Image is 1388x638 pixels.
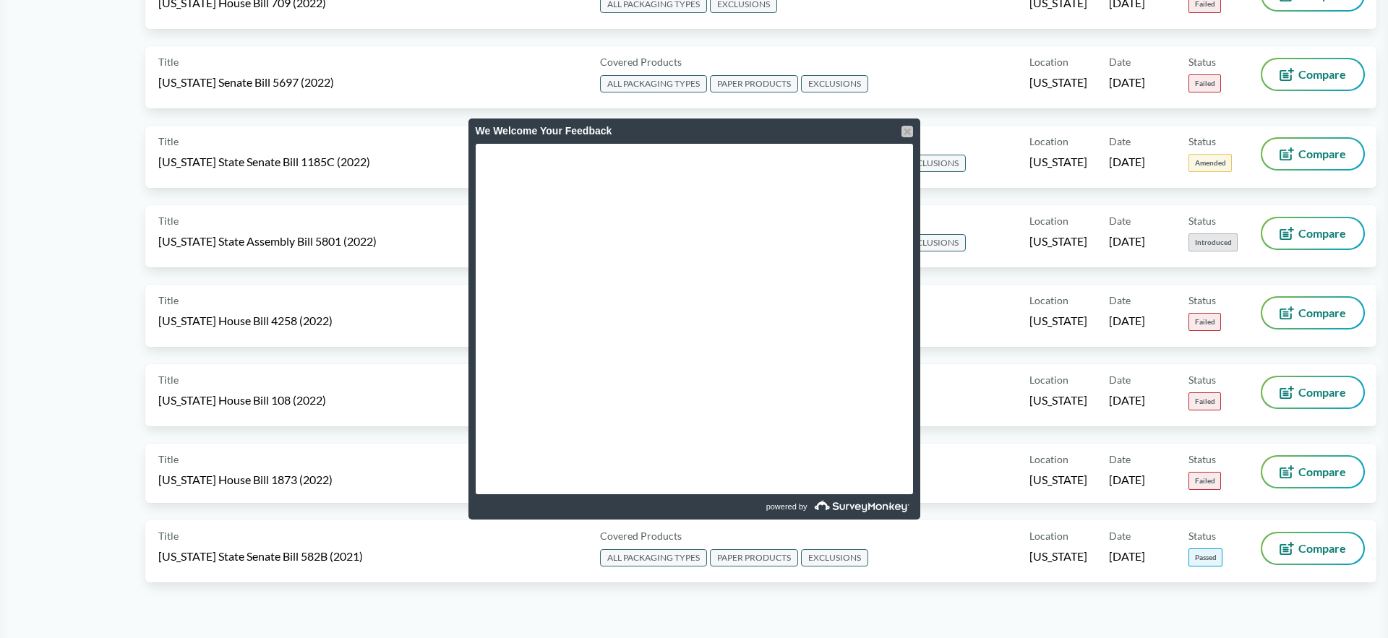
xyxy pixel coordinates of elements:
[801,549,868,566] span: EXCLUSIONS
[1188,74,1221,92] span: Failed
[600,75,707,92] span: ALL PACKAGING TYPES
[1262,533,1363,564] button: Compare
[1298,387,1346,398] span: Compare
[1298,69,1346,80] span: Compare
[696,494,913,520] a: powered by
[158,54,179,69] span: Title
[1109,74,1145,90] span: [DATE]
[1262,457,1363,487] button: Compare
[1262,218,1363,249] button: Compare
[1029,74,1087,90] span: [US_STATE]
[158,392,326,408] span: [US_STATE] House Bill 108 (2022)
[1029,293,1068,308] span: Location
[766,494,807,520] span: powered by
[1109,54,1131,69] span: Date
[600,528,682,543] span: Covered Products
[899,234,966,251] span: EXCLUSIONS
[1188,134,1216,149] span: Status
[1109,233,1145,249] span: [DATE]
[158,372,179,387] span: Title
[1029,548,1087,564] span: [US_STATE]
[1262,298,1363,328] button: Compare
[600,54,682,69] span: Covered Products
[1188,233,1238,251] span: Introduced
[1109,213,1131,228] span: Date
[158,452,179,467] span: Title
[1109,452,1131,467] span: Date
[1262,59,1363,90] button: Compare
[1029,392,1087,408] span: [US_STATE]
[1029,154,1087,170] span: [US_STATE]
[1109,392,1145,408] span: [DATE]
[158,472,333,488] span: [US_STATE] House Bill 1873 (2022)
[158,74,334,90] span: [US_STATE] Senate Bill 5697 (2022)
[1109,313,1145,329] span: [DATE]
[1188,154,1232,172] span: Amended
[158,548,363,564] span: [US_STATE] State Senate Bill 582B (2021)
[158,134,179,149] span: Title
[1029,134,1068,149] span: Location
[710,75,798,92] span: PAPER PRODUCTS
[1029,233,1087,249] span: [US_STATE]
[1188,213,1216,228] span: Status
[1188,54,1216,69] span: Status
[158,154,370,170] span: [US_STATE] State Senate Bill 1185C (2022)
[1029,452,1068,467] span: Location
[1262,377,1363,408] button: Compare
[1298,543,1346,554] span: Compare
[1188,452,1216,467] span: Status
[1298,307,1346,319] span: Compare
[1188,392,1221,410] span: Failed
[1188,528,1216,543] span: Status
[1298,228,1346,239] span: Compare
[158,528,179,543] span: Title
[158,313,333,329] span: [US_STATE] House Bill 4258 (2022)
[1029,472,1087,488] span: [US_STATE]
[1188,472,1221,490] span: Failed
[1109,472,1145,488] span: [DATE]
[1188,293,1216,308] span: Status
[1109,293,1131,308] span: Date
[158,213,179,228] span: Title
[710,549,798,566] span: PAPER PRODUCTS
[1029,528,1068,543] span: Location
[1109,154,1145,170] span: [DATE]
[1188,548,1222,566] span: Passed
[1029,313,1087,329] span: [US_STATE]
[1029,54,1068,69] span: Location
[1109,134,1131,149] span: Date
[1188,372,1216,387] span: Status
[158,233,377,249] span: [US_STATE] State Assembly Bill 5801 (2022)
[158,293,179,308] span: Title
[1109,528,1131,543] span: Date
[801,75,868,92] span: EXCLUSIONS
[600,549,707,566] span: ALL PACKAGING TYPES
[476,118,913,144] div: We Welcome Your Feedback
[1188,313,1221,331] span: Failed
[1029,213,1068,228] span: Location
[1109,548,1145,564] span: [DATE]
[1109,372,1131,387] span: Date
[1298,148,1346,160] span: Compare
[1029,372,1068,387] span: Location
[1298,466,1346,478] span: Compare
[1262,139,1363,169] button: Compare
[899,155,966,172] span: EXCLUSIONS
